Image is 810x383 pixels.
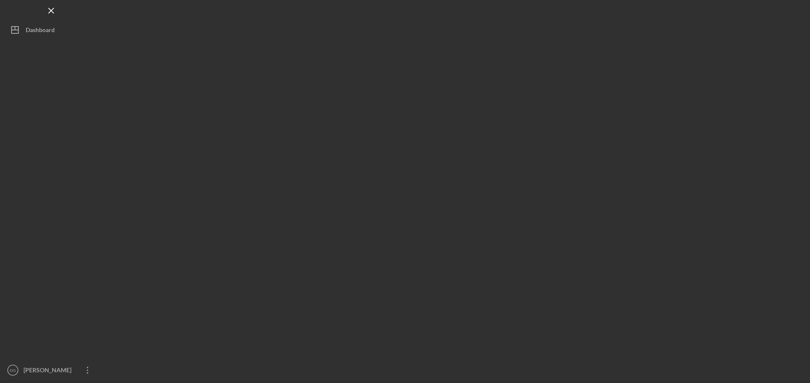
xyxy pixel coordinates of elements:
[21,362,77,381] div: [PERSON_NAME]
[10,368,16,373] text: DG
[4,362,98,379] button: DG[PERSON_NAME]
[26,21,55,41] div: Dashboard
[4,21,98,39] button: Dashboard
